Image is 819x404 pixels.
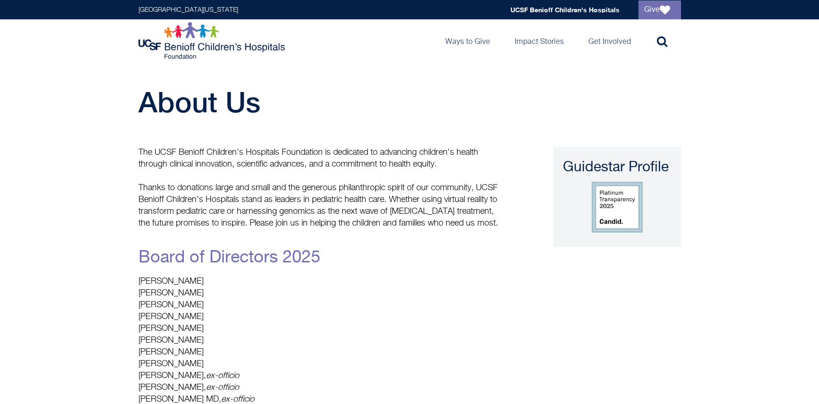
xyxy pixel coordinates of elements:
em: ex-officio [206,383,239,392]
a: UCSF Benioff Children's Hospitals [510,6,620,14]
a: Ways to Give [438,19,498,62]
img: Guidestar Profile logo [592,182,643,233]
img: Logo for UCSF Benioff Children's Hospitals Foundation [138,22,287,59]
a: Board of Directors 2025 [138,249,320,266]
p: The UCSF Benioff Children's Hospitals Foundation is dedicated to advancing children's health thro... [138,147,502,170]
em: ex-officio [206,371,239,380]
span: About Us [138,85,260,118]
div: Guidestar Profile [563,158,672,177]
a: Impact Stories [507,19,571,62]
a: Get Involved [581,19,638,62]
a: [GEOGRAPHIC_DATA][US_STATE] [138,7,238,13]
em: ex-officio [221,395,254,404]
a: Give [638,0,681,19]
p: Thanks to donations large and small and the generous philanthropic spirit of our community, UCSF ... [138,182,502,229]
